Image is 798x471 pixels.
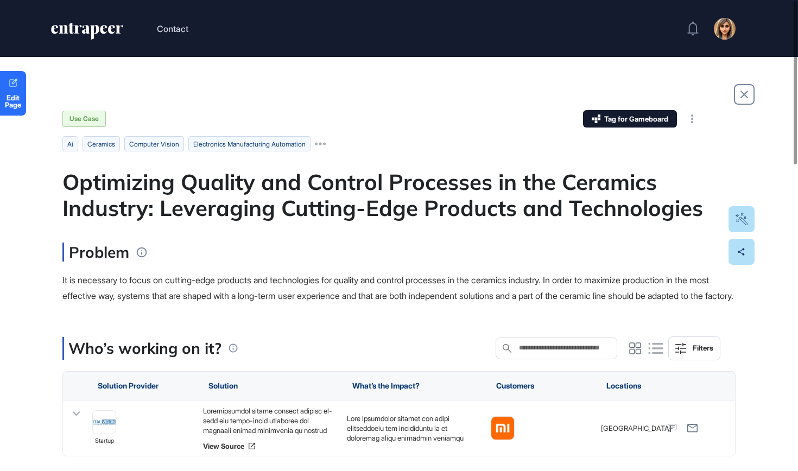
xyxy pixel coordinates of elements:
div: Use Case [62,111,106,127]
span: It is necessary to focus on cutting-edge products and technologies for quality and control proces... [62,275,733,301]
h3: Problem [62,243,129,262]
button: Contact [157,22,188,36]
a: image [491,416,515,440]
a: image [92,410,116,434]
div: Optimizing Quality and Control Processes in the Ceramics Industry: Leveraging Cutting-Edge Produc... [62,169,736,221]
li: electronics manufacturing automation [188,136,311,151]
span: Tag for Gameboard [604,116,668,123]
p: Who’s working on it? [68,337,221,360]
span: Solution Provider [98,381,159,390]
span: [GEOGRAPHIC_DATA] [601,423,672,432]
span: Customers [496,381,534,390]
a: entrapeer-logo [50,23,124,43]
span: What’s the Impact? [352,381,420,390]
img: user-avatar [714,18,736,40]
div: Loremipsumdol sitame consect adipisc el-sedd eiu tempo-incid utlaboree dol magnaali enimad minimv... [203,406,336,435]
li: ai [62,136,78,151]
img: image [491,417,514,440]
button: Filters [668,336,720,360]
li: Ceramics [83,136,120,151]
img: image [93,419,116,425]
div: Filters [693,343,713,352]
a: View Source [203,442,336,450]
span: startup [95,436,114,446]
li: computer vision [124,136,184,151]
span: Solution [208,381,238,390]
span: Locations [606,381,641,390]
